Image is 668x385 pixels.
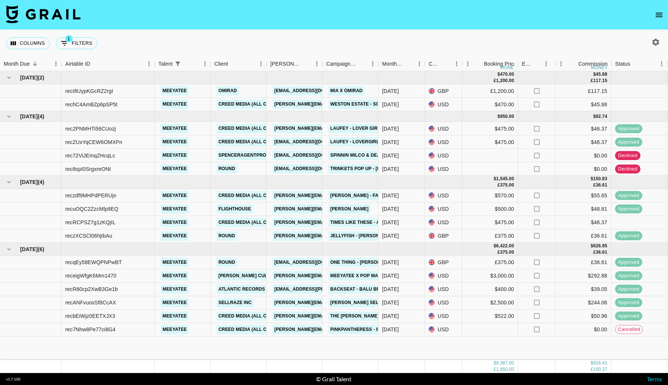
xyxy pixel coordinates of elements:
button: Menu [451,58,462,69]
div: $2,500.00 [462,296,518,310]
div: recuOQC2ZzcMlp9EQ [65,205,119,213]
button: open drawer [652,7,667,22]
span: approved [615,206,642,213]
div: recZUxYqCEW6OMXPn [65,138,122,146]
a: Trinkets Pop Up - [PERSON_NAME] [328,164,416,173]
button: Sort [403,59,414,69]
button: Menu [656,58,667,69]
div: USD [425,162,462,176]
a: Creed Media (All Campaigns) [217,100,294,109]
a: PinkPantheress - Illegal [328,325,397,334]
button: Sort [90,59,101,69]
a: [EMAIL_ADDRESS][DOMAIN_NAME] [272,258,356,267]
div: $0.00 [555,323,611,337]
div: 470.00 [500,71,514,78]
a: Jellyfish - [PERSON_NAME] [328,231,399,241]
button: Menu [144,58,155,69]
div: £375.00 [462,256,518,269]
div: $50.96 [555,310,611,323]
div: Currency [429,57,441,71]
a: Times Like These - Addisonraee [328,218,412,227]
div: Aug '25 [382,125,399,132]
a: The [PERSON_NAME] - Rock That Body [328,312,426,321]
button: Menu [414,58,425,69]
div: £36.61 [555,229,611,243]
span: [DATE] [20,245,38,253]
a: Creed Media (All Campaigns) [217,191,294,200]
div: recqEy58EWQPNPwBT [65,259,122,266]
div: USD [425,269,462,283]
div: Currency [425,57,462,71]
div: Booker [267,57,322,71]
button: Menu [367,58,378,69]
div: $0.00 [555,162,611,176]
div: $ [591,360,593,366]
div: v 1.7.100 [6,377,21,382]
div: $ [498,71,500,78]
a: meeyatee [161,124,189,133]
span: approved [615,313,642,320]
div: Month Due [4,57,30,71]
div: 1 active filter [173,59,183,69]
div: Jun '25 [382,299,399,306]
div: $522.00 [462,310,518,323]
div: $244.06 [555,296,611,310]
a: Weston Estate - So Good [328,100,397,109]
button: hide children [4,244,14,254]
div: 190.37 [593,366,607,373]
div: Jul '25 [382,232,399,240]
span: ( 6 ) [38,245,44,253]
div: £ [494,78,496,84]
div: $475.00 [462,122,518,135]
div: $475.00 [462,216,518,229]
div: Status [611,57,667,71]
div: $ [593,71,596,78]
button: hide children [4,72,14,83]
div: Commission [578,57,608,71]
a: [PERSON_NAME][EMAIL_ADDRESS][PERSON_NAME][DOMAIN_NAME] [272,325,432,334]
span: ( 4 ) [38,113,44,120]
div: 626.95 [593,243,607,249]
div: Booking Price [484,57,517,71]
div: 92.74 [596,113,607,120]
div: GBP [425,229,462,243]
button: Sort [532,59,543,69]
span: ( 2 ) [38,74,44,81]
a: SellRaze Inc [217,298,253,307]
a: [PERSON_NAME][EMAIL_ADDRESS][DOMAIN_NAME] [272,231,394,241]
a: Atlantic Records US [217,285,274,294]
div: £ [498,182,500,188]
a: meeyatee [161,312,189,321]
div: Talent [158,57,173,71]
div: Airtable ID [62,57,155,71]
button: Show filters [56,37,97,49]
div: £36.61 [555,256,611,269]
div: rec72ViJEmqZHcqLc [65,152,115,159]
div: recbEiWjz0EETXJX3 [65,312,115,320]
a: Creed Media (All Campaigns) [217,312,294,321]
div: $48.81 [555,203,611,216]
div: USD [425,149,462,162]
div: $ [593,113,596,120]
a: Creed Media (All Campaigns) [217,124,294,133]
a: spenceragentprohq [217,151,275,160]
a: Creed Media (All Campaigns) [217,218,294,227]
span: approved [615,192,642,199]
span: cancelled [615,326,643,333]
span: declined [615,152,640,159]
span: 1 [65,35,73,43]
div: $470.00 [462,98,518,111]
a: Creed Media (All Campaigns) [217,325,294,334]
div: GBP [425,84,462,98]
a: Meeyatee x POP MART [328,271,386,281]
button: Sort [630,59,641,69]
div: recR60cp2XwB3Ge1b [65,285,118,293]
button: Sort [441,59,451,69]
a: Round [217,231,237,241]
div: Expenses: Remove Commission? [518,57,555,71]
a: [PERSON_NAME][EMAIL_ADDRESS][DOMAIN_NAME] [272,271,394,281]
div: Aug '25 [382,138,399,146]
div: money [591,65,608,70]
span: approved [615,232,642,240]
a: [PERSON_NAME] [328,204,371,214]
